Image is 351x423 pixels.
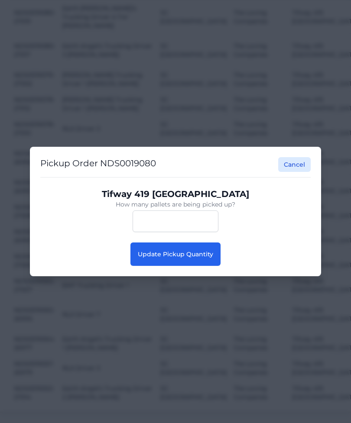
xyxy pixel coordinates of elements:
[138,250,213,258] span: Update Pickup Quantity
[278,157,311,172] button: Cancel
[130,242,221,266] button: Update Pickup Quantity
[47,188,304,200] p: Tifway 419 [GEOGRAPHIC_DATA]
[40,157,156,172] h2: Pickup Order NDS0019080
[47,200,304,209] p: How many pallets are being picked up?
